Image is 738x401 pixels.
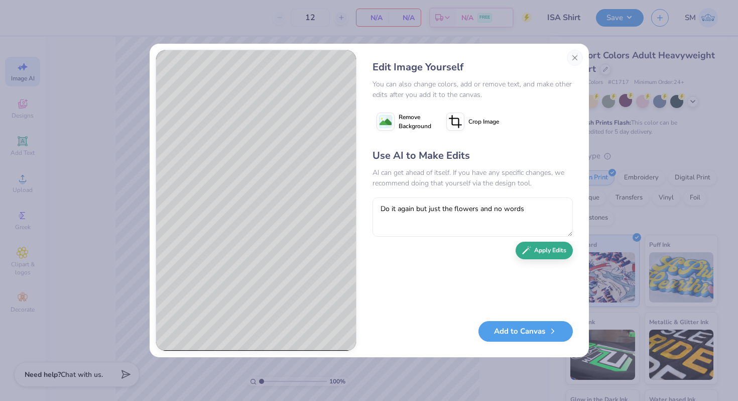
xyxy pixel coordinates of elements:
[468,117,499,126] span: Crop Image
[478,321,573,342] button: Add to Canvas
[373,60,573,75] div: Edit Image Yourself
[373,79,573,100] div: You can also change colors, add or remove text, and make other edits after you add it to the canvas.
[399,113,431,131] span: Remove Background
[567,50,583,66] button: Close
[373,167,573,188] div: AI can get ahead of itself. If you have any specific changes, we recommend doing that yourself vi...
[373,148,573,163] div: Use AI to Make Edits
[373,197,573,237] textarea: Do it again but just the flowers and no words
[516,242,573,259] button: Apply Edits
[442,109,505,134] button: Crop Image
[373,109,435,134] button: Remove Background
